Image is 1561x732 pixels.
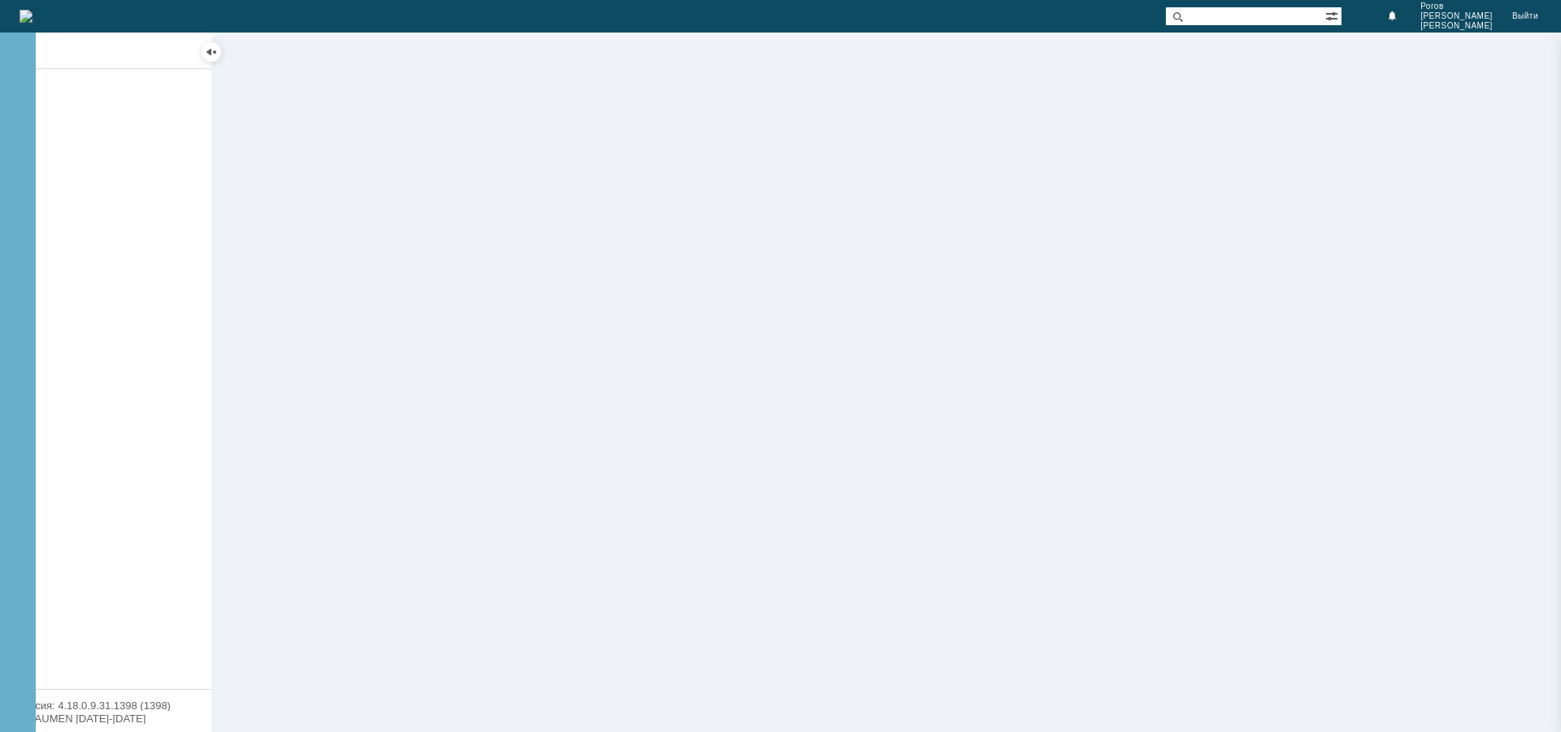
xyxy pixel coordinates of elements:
span: [PERSON_NAME] [1420,11,1493,21]
span: [PERSON_NAME] [1420,21,1493,31]
span: Расширенный поиск [1325,7,1341,23]
a: Перейти на домашнюю страницу [20,10,33,23]
img: logo [20,10,33,23]
div: Скрыть меню [202,42,221,62]
div: © NAUMEN [DATE]-[DATE] [16,713,195,724]
span: Рогов [1420,2,1444,11]
div: Версия: 4.18.0.9.31.1398 (1398) [16,700,195,711]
